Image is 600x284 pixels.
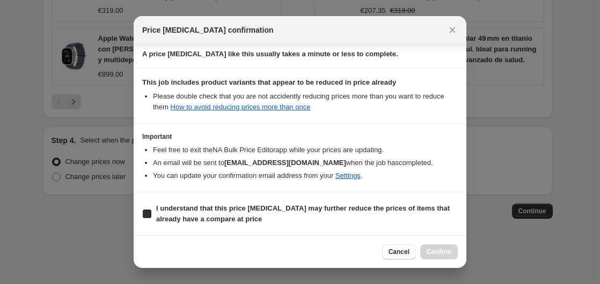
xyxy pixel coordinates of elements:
li: Feel free to exit the NA Bulk Price Editor app while your prices are updating. [153,145,458,155]
li: An email will be sent to when the job has completed . [153,158,458,168]
span: Price [MEDICAL_DATA] confirmation [142,25,274,35]
b: [EMAIL_ADDRESS][DOMAIN_NAME] [224,159,346,167]
b: This job includes product variants that appear to be reduced in price already [142,78,396,86]
button: Close [445,23,460,38]
b: A price [MEDICAL_DATA] like this usually takes a minute or less to complete. [142,50,398,58]
li: You can update your confirmation email address from your . [153,170,458,181]
span: Cancel [389,248,409,256]
a: How to avoid reducing prices more than once [171,103,311,111]
button: Cancel [382,244,416,259]
h3: Important [142,132,458,141]
a: Settings [335,171,361,180]
li: Please double check that you are not accidently reducing prices more than you want to reduce them [153,91,458,113]
b: I understand that this price [MEDICAL_DATA] may further reduce the prices of items that already h... [156,204,450,223]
